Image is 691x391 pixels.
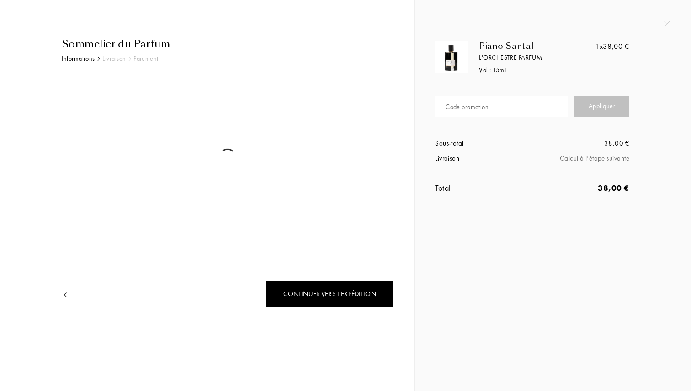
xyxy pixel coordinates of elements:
[479,65,597,75] div: Vol : 15 mL
[446,102,489,112] div: Code promotion
[102,54,126,63] div: Livraison
[532,153,629,164] div: Calcul à l’étape suivante
[479,41,597,51] div: Piano Santal
[62,54,95,63] div: Informations
[97,57,100,61] img: arr_black.svg
[62,36,393,52] div: Sommelier du Parfum
[437,43,465,71] img: TNBV2E6WCW.png
[435,182,532,194] div: Total
[595,42,603,51] span: 1x
[532,182,629,194] div: 38,00 €
[133,54,158,63] div: Paiement
[128,57,131,61] img: arr_grey.svg
[595,41,629,52] div: 38,00 €
[62,291,69,298] img: arrow.png
[479,53,597,63] div: L'Orchestre Parfum
[266,281,393,308] div: Continuer vers l’expédition
[664,21,670,27] img: quit_onboard.svg
[532,138,629,149] div: 38,00 €
[435,153,532,164] div: Livraison
[574,96,629,117] div: Appliquer
[435,138,532,149] div: Sous-total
